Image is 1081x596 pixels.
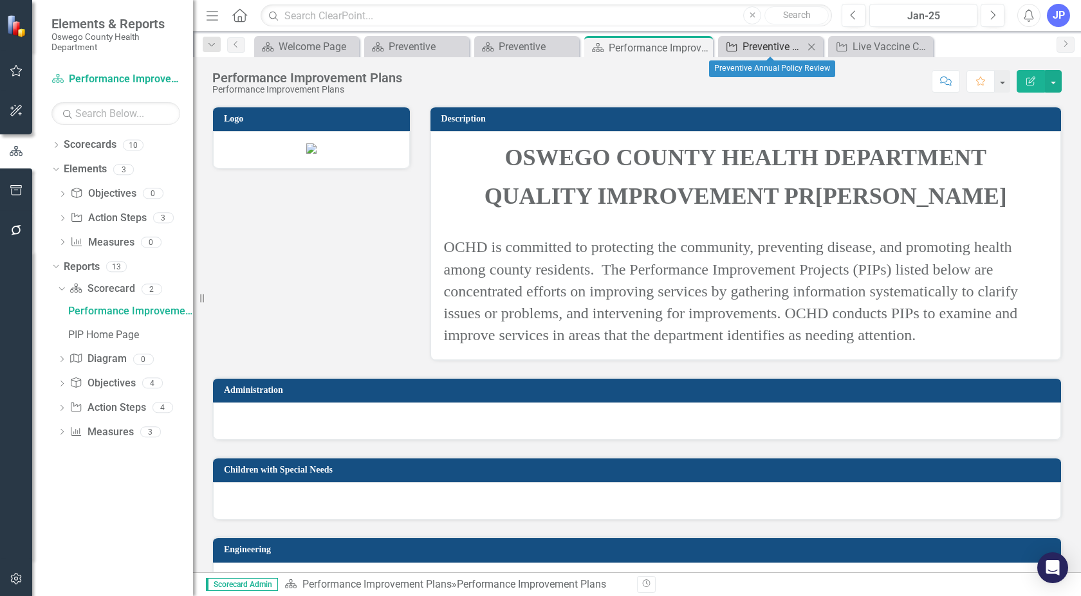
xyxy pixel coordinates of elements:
span: Elements & Reports [51,16,180,32]
a: Reports [64,260,100,275]
a: Action Steps [69,401,145,415]
img: ClearPoint Strategy [6,15,29,37]
a: Scorecard [69,282,134,296]
div: Performance Improvement Plans [212,71,402,85]
div: 2 [142,284,162,294]
h3: Administration [224,385,1055,395]
a: Welcome Page [257,39,356,55]
a: Diagram [69,352,126,366]
div: 3 [153,213,174,224]
img: mceclip1.png [306,143,317,154]
div: 4 [152,402,173,413]
span: OSWEGO COUNTY HEALTH DEPARTMENT [504,145,986,170]
h3: Engineering [224,545,1055,554]
div: » [284,577,627,592]
span: Scorecard Admin [206,578,278,591]
div: 0 [141,237,162,248]
a: Elements [64,162,107,177]
div: 0 [143,188,163,199]
button: Jan-25 [869,4,977,27]
span: QUALITY IMPROVEMENT PR [485,183,815,209]
div: 10 [123,140,143,150]
div: 4 [142,378,163,389]
a: Action Steps [70,211,146,226]
h3: Logo [224,114,403,123]
input: Search ClearPoint... [261,5,832,27]
a: Preventive [367,39,466,55]
a: Performance Improvement Plans [65,301,193,321]
div: Performance Improvement Plans [68,305,193,317]
a: Live Vaccine Consent [831,39,930,55]
input: Search Below... [51,102,180,125]
button: JP [1047,4,1070,27]
a: Scorecards [64,138,116,152]
div: 3 [113,164,134,175]
div: Performance Improvement Plans [457,578,606,590]
div: Preventive Annual Policy Review [743,39,804,55]
a: Performance Improvement Plans [51,72,180,87]
span: Search [783,10,811,20]
div: 13 [106,261,127,272]
div: Performance Improvement Plans [212,85,402,95]
a: PIP Home Page [65,325,193,345]
a: Preventive [477,39,576,55]
small: Oswego County Health Department [51,32,180,53]
div: Jan-25 [874,8,973,24]
div: Preventive [389,39,466,55]
div: 3 [140,426,161,437]
div: Open Intercom Messenger [1037,552,1068,583]
a: Measures [69,425,133,440]
span: OCHD is committed to protecting the community, preventing disease, and promoting health among cou... [444,239,1019,343]
h3: Description [441,114,1055,123]
button: Search [764,6,829,24]
span: [PERSON_NAME] [815,183,1007,209]
div: 0 [133,354,154,365]
a: Measures [70,235,134,250]
a: Performance Improvement Plans [302,578,452,590]
a: Objectives [69,376,135,391]
div: Welcome Page [279,39,356,55]
a: Preventive Annual Policy Review [721,39,804,55]
div: Live Vaccine Consent [853,39,930,55]
div: PIP Home Page [68,329,193,341]
div: Preventive [499,39,576,55]
div: Preventive Annual Policy Review [709,60,835,77]
a: Objectives [70,186,136,201]
div: Performance Improvement Plans [609,40,710,56]
h3: Children with Special Needs [224,465,1055,474]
